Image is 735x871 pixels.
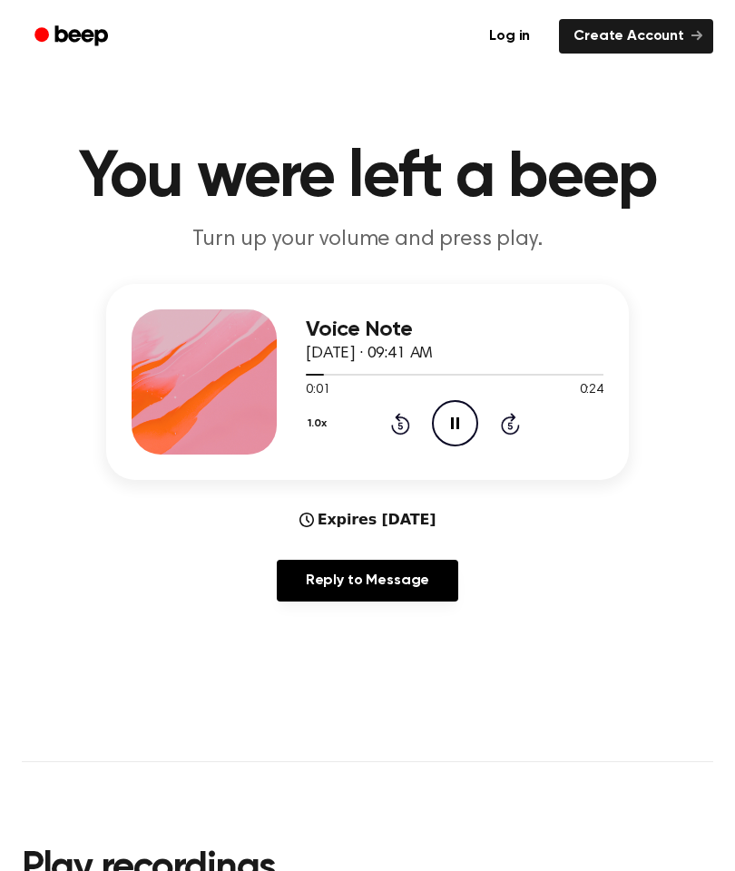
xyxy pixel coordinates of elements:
[299,509,436,531] div: Expires [DATE]
[306,408,333,439] button: 1.0x
[306,381,329,400] span: 0:01
[22,19,124,54] a: Beep
[306,318,603,342] h3: Voice Note
[580,381,603,400] span: 0:24
[559,19,713,54] a: Create Account
[22,225,713,255] p: Turn up your volume and press play.
[22,145,713,210] h1: You were left a beep
[277,560,458,602] a: Reply to Message
[471,15,548,57] a: Log in
[306,346,433,362] span: [DATE] · 09:41 AM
